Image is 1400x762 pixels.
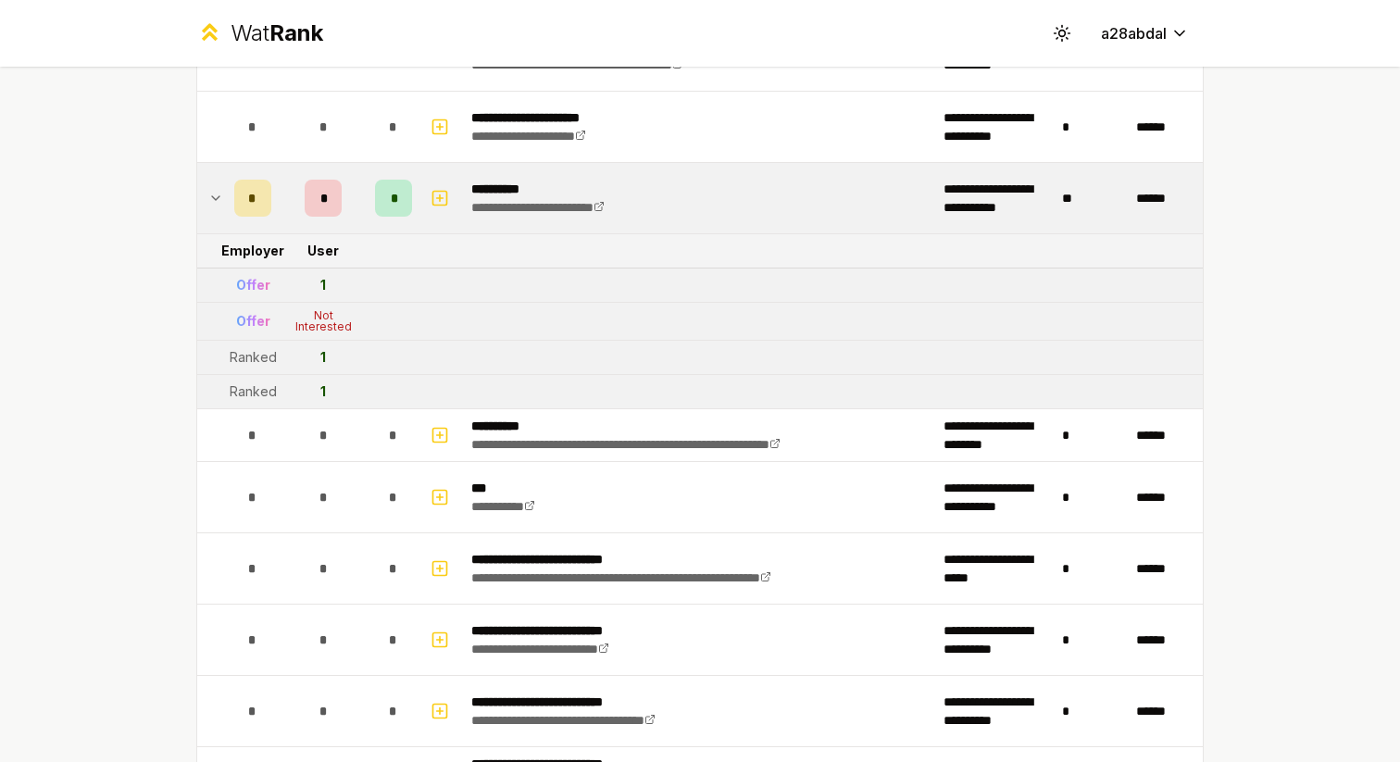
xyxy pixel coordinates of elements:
[230,348,277,367] div: Ranked
[227,234,279,268] td: Employer
[1101,22,1167,44] span: a28abdal
[231,19,323,48] div: Wat
[320,276,326,294] div: 1
[196,19,323,48] a: WatRank
[236,276,270,294] div: Offer
[320,382,326,401] div: 1
[230,382,277,401] div: Ranked
[236,312,270,331] div: Offer
[320,348,326,367] div: 1
[1086,17,1204,50] button: a28abdal
[279,234,368,268] td: User
[286,310,360,332] div: Not Interested
[269,19,323,46] span: Rank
